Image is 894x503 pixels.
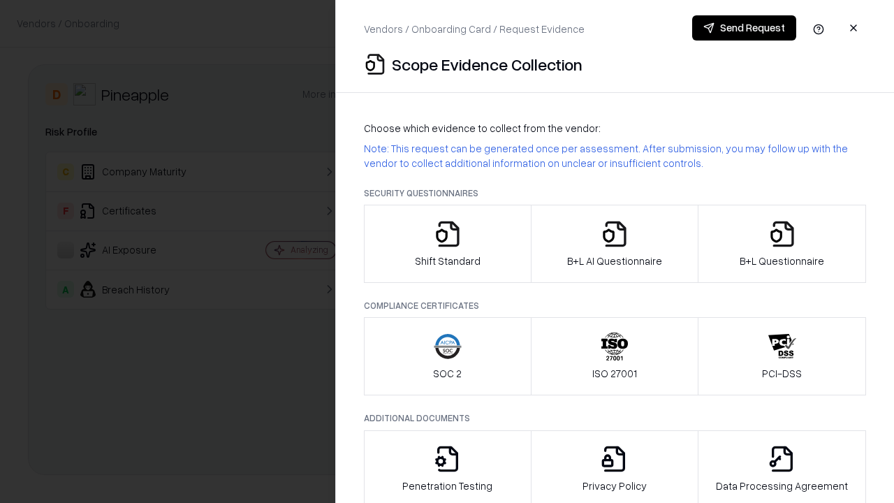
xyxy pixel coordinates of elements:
p: Additional Documents [364,412,866,424]
button: PCI-DSS [698,317,866,395]
button: B+L Questionnaire [698,205,866,283]
p: Security Questionnaires [364,187,866,199]
p: B+L AI Questionnaire [567,254,662,268]
p: Vendors / Onboarding Card / Request Evidence [364,22,585,36]
button: SOC 2 [364,317,532,395]
p: SOC 2 [433,366,462,381]
button: ISO 27001 [531,317,699,395]
button: Send Request [692,15,796,41]
p: B+L Questionnaire [740,254,824,268]
p: PCI-DSS [762,366,802,381]
button: B+L AI Questionnaire [531,205,699,283]
p: Scope Evidence Collection [392,53,582,75]
p: Shift Standard [415,254,481,268]
p: Privacy Policy [582,479,647,493]
p: Note: This request can be generated once per assessment. After submission, you may follow up with... [364,141,866,170]
p: Choose which evidence to collect from the vendor: [364,121,866,136]
p: Data Processing Agreement [716,479,848,493]
p: Compliance Certificates [364,300,866,312]
p: ISO 27001 [592,366,637,381]
p: Penetration Testing [402,479,492,493]
button: Shift Standard [364,205,532,283]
